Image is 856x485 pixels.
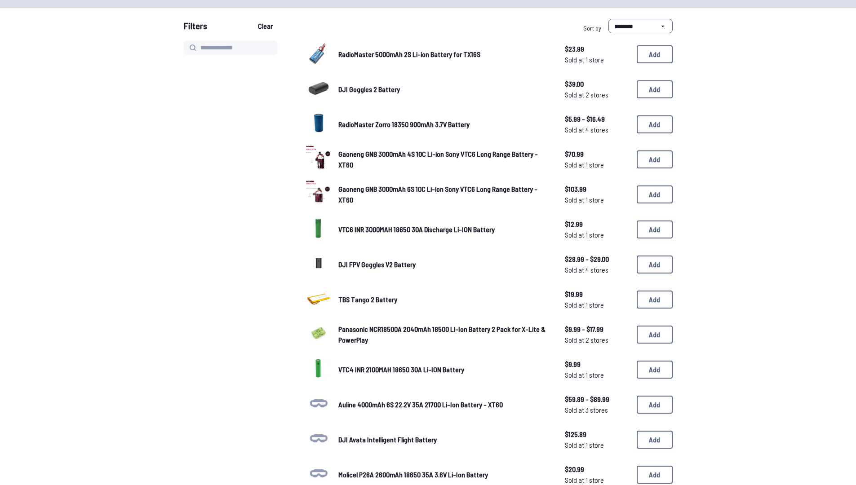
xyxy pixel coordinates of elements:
[565,324,630,335] span: $9.99 - $17.99
[608,19,673,33] select: Sort by
[306,181,331,206] img: image
[250,19,280,33] button: Clear
[306,75,331,101] img: image
[565,124,630,135] span: Sold at 4 stores
[565,54,630,65] span: Sold at 1 store
[338,469,550,480] a: Molicel P26A 2600mAh 18650 35A 3.6V Li-Ion Battery
[338,50,480,58] span: RadioMaster 5000mAh 2S Li-ion Battery for TX16S
[637,291,673,309] button: Add
[565,114,630,124] span: $5.99 - $16.49
[565,79,630,89] span: $39.00
[338,324,550,345] a: Panasonic NCR18500A 2040mAh 18500 Li-Ion Battery 2 Pack for X-Lite & PowerPlay
[637,115,673,133] button: Add
[338,259,550,270] a: DJI FPV Goggles V2 Battery
[338,184,550,205] a: Gaoneng GNB 3000mAh 6S 10C Li-ion Sony VTC6 Long Range Battery - XT60
[565,159,630,170] span: Sold at 1 store
[637,45,673,63] button: Add
[306,40,331,68] a: image
[338,49,550,60] a: RadioMaster 5000mAh 2S Li-ion Battery for TX16S
[338,120,470,128] span: RadioMaster Zorro 18350 900mAh 3.7V Battery
[637,80,673,98] button: Add
[338,150,538,169] span: Gaoneng GNB 3000mAh 4S 10C Li-ion Sony VTC6 Long Range Battery - XT60
[338,119,550,130] a: RadioMaster Zorro 18350 900mAh 3.7V Battery
[306,286,331,313] a: image
[338,435,437,444] span: DJI Avata Intelligent Flight Battery
[565,89,630,100] span: Sold at 2 stores
[338,295,397,304] span: TBS Tango 2 Battery
[565,149,630,159] span: $70.99
[565,440,630,450] span: Sold at 1 store
[306,251,331,276] img: image
[338,294,550,305] a: TBS Tango 2 Battery
[306,75,331,103] a: image
[565,300,630,310] span: Sold at 1 store
[306,110,331,136] img: image
[565,194,630,205] span: Sold at 1 store
[565,359,630,370] span: $9.99
[306,321,331,348] a: image
[637,256,673,273] button: Add
[565,219,630,229] span: $12.99
[565,429,630,440] span: $125.89
[338,434,550,445] a: DJI Avata Intelligent Flight Battery
[637,150,673,168] button: Add
[637,326,673,344] button: Add
[565,405,630,415] span: Sold at 3 stores
[565,44,630,54] span: $23.99
[338,84,550,95] a: DJI Goggles 2 Battery
[306,356,331,381] img: image
[306,286,331,311] img: image
[565,254,630,265] span: $28.99 - $29.00
[306,321,331,346] img: image
[306,181,331,208] a: image
[637,361,673,379] button: Add
[306,40,331,66] img: image
[338,325,546,344] span: Panasonic NCR18500A 2040mAh 18500 Li-Ion Battery 2 Pack for X-Lite & PowerPlay
[338,185,537,204] span: Gaoneng GNB 3000mAh 6S 10C Li-ion Sony VTC6 Long Range Battery - XT60
[338,149,550,170] a: Gaoneng GNB 3000mAh 4S 10C Li-ion Sony VTC6 Long Range Battery - XT60
[306,251,331,278] a: image
[565,335,630,345] span: Sold at 2 stores
[565,394,630,405] span: $59.89 - $89.99
[637,431,673,449] button: Add
[338,225,495,234] span: VTC6 INR 3000MAH 18650 30A Discharge Li-ION Battery
[637,220,673,238] button: Add
[306,110,331,138] a: image
[637,466,673,484] button: Add
[565,464,630,475] span: $20.99
[583,24,601,32] span: Sort by
[637,185,673,203] button: Add
[565,370,630,380] span: Sold at 1 store
[338,85,400,93] span: DJI Goggles 2 Battery
[565,265,630,275] span: Sold at 4 stores
[565,229,630,240] span: Sold at 1 store
[338,224,550,235] a: VTC6 INR 3000MAH 18650 30A Discharge Li-ION Battery
[338,470,488,479] span: Molicel P26A 2600mAh 18650 35A 3.6V Li-Ion Battery
[306,216,331,241] img: image
[306,356,331,384] a: image
[306,145,331,173] a: image
[338,260,416,269] span: DJI FPV Goggles V2 Battery
[338,400,503,409] span: Auline 4000mAh 6S 22.2V 35A 21700 Li-Ion Battery - XT60
[306,216,331,243] a: image
[338,364,550,375] a: VTC4 INR 2100MAH 18650 30A Li-ION Battery
[306,145,331,171] img: image
[338,399,550,410] a: Auline 4000mAh 6S 22.2V 35A 21700 Li-Ion Battery - XT60
[184,19,207,37] span: Filters
[565,289,630,300] span: $19.99
[637,396,673,414] button: Add
[565,184,630,194] span: $103.99
[338,365,464,374] span: VTC4 INR 2100MAH 18650 30A Li-ION Battery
